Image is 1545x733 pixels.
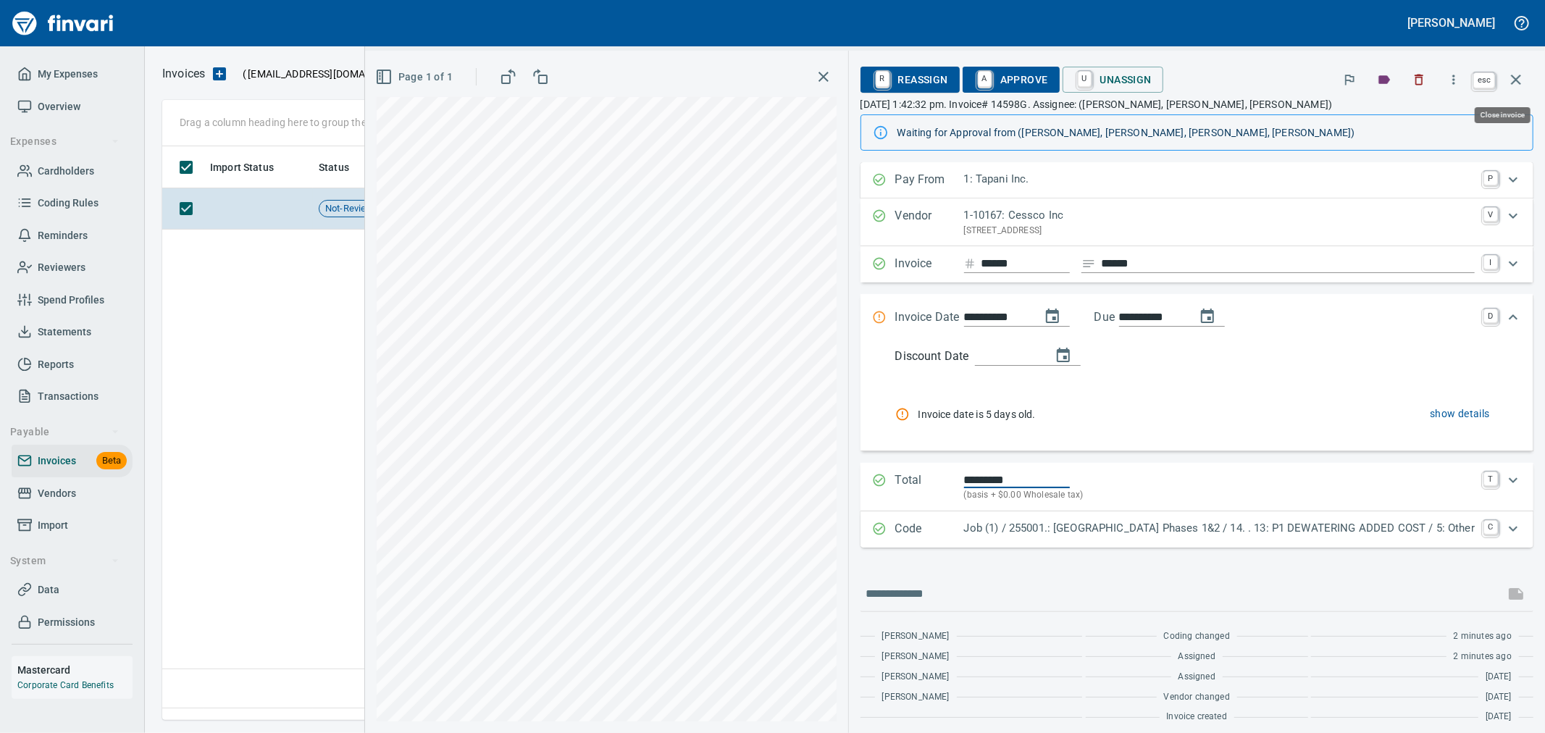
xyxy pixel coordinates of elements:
[882,629,950,644] span: [PERSON_NAME]
[978,71,992,87] a: A
[861,511,1533,548] div: Expand
[12,284,133,317] a: Spend Profiles
[12,445,133,477] a: InvoicesBeta
[12,91,133,123] a: Overview
[882,670,950,684] span: [PERSON_NAME]
[38,98,80,116] span: Overview
[872,67,948,92] span: Reassign
[964,207,1475,224] p: 1-10167: Cessco Inc
[861,342,1533,451] div: Expand
[12,574,133,606] a: Data
[964,520,1475,537] p: Job (1) / 255001.: [GEOGRAPHIC_DATA] Phases 1&2 / 14. . 13: P1 DEWATERING ADDED COST / 5: Other
[1404,12,1499,34] button: [PERSON_NAME]
[963,67,1060,93] button: AApprove
[38,516,68,535] span: Import
[372,64,459,91] button: Page 1 of 1
[918,407,1230,422] span: Invoice date is 5 days old.
[1483,472,1498,486] a: T
[861,198,1533,246] div: Expand
[1035,299,1070,334] button: change date
[882,690,950,705] span: [PERSON_NAME]
[234,67,417,81] p: ( )
[12,187,133,219] a: Coding Rules
[210,159,274,176] span: Import Status
[895,389,1496,439] nav: rules from agents
[12,606,133,639] a: Permissions
[1483,520,1498,535] a: C
[1164,690,1230,705] span: Vendor changed
[1483,207,1498,222] a: V
[12,219,133,252] a: Reminders
[319,159,349,176] span: Status
[1074,67,1152,92] span: Unassign
[38,162,94,180] span: Cardholders
[1368,64,1400,96] button: Labels
[861,162,1533,198] div: Expand
[10,552,120,570] span: System
[4,128,125,155] button: Expenses
[895,255,964,274] p: Invoice
[1483,255,1498,269] a: I
[1081,256,1096,271] svg: Invoice description
[17,662,133,678] h6: Mastercard
[1483,171,1498,185] a: P
[12,380,133,413] a: Transactions
[4,548,125,574] button: System
[964,488,1475,503] p: (basis + $0.00 Wholesale tax)
[964,255,976,272] svg: Invoice number
[1178,650,1215,664] span: Assigned
[964,171,1475,188] p: 1: Tapani Inc.
[180,115,392,130] p: Drag a column heading here to group the table
[1046,338,1081,373] button: change discount date
[4,419,125,445] button: Payable
[12,348,133,381] a: Reports
[1430,405,1490,423] span: show details
[12,155,133,188] a: Cardholders
[895,407,918,422] div: Rule failed
[38,356,74,374] span: Reports
[12,477,133,510] a: Vendors
[1063,67,1163,93] button: UUnassign
[895,309,964,327] p: Invoice Date
[1454,650,1512,664] span: 2 minutes ago
[1438,64,1470,96] button: More
[12,58,133,91] a: My Expenses
[1424,401,1496,427] button: show details
[895,520,964,539] p: Code
[10,133,120,151] span: Expenses
[162,65,205,83] nav: breadcrumb
[1333,64,1365,96] button: Flag
[12,316,133,348] a: Statements
[1178,670,1215,684] span: Assigned
[974,67,1048,92] span: Approve
[1408,15,1495,30] h5: [PERSON_NAME]
[895,472,964,503] p: Total
[1486,670,1512,684] span: [DATE]
[876,71,889,87] a: R
[162,65,205,83] p: Invoices
[319,202,390,216] span: Not-Reviewed
[1190,299,1225,334] button: change due date
[861,67,960,93] button: RReassign
[38,581,59,599] span: Data
[12,251,133,284] a: Reviewers
[897,120,1521,146] div: Waiting for Approval from ([PERSON_NAME], [PERSON_NAME], [PERSON_NAME], [PERSON_NAME])
[38,485,76,503] span: Vendors
[319,159,368,176] span: Status
[38,613,95,632] span: Permissions
[1403,64,1435,96] button: Discard
[9,6,117,41] img: Finvari
[1473,72,1495,88] a: esc
[1164,629,1230,644] span: Coding changed
[38,194,99,212] span: Coding Rules
[205,65,234,83] button: Upload an Invoice
[861,463,1533,511] div: Expand
[17,680,114,690] a: Corporate Card Benefits
[38,227,88,245] span: Reminders
[1094,309,1163,326] p: Due
[1486,710,1512,724] span: [DATE]
[1167,710,1228,724] span: Invoice created
[38,259,85,277] span: Reviewers
[96,453,127,469] span: Beta
[1454,629,1512,644] span: 2 minutes ago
